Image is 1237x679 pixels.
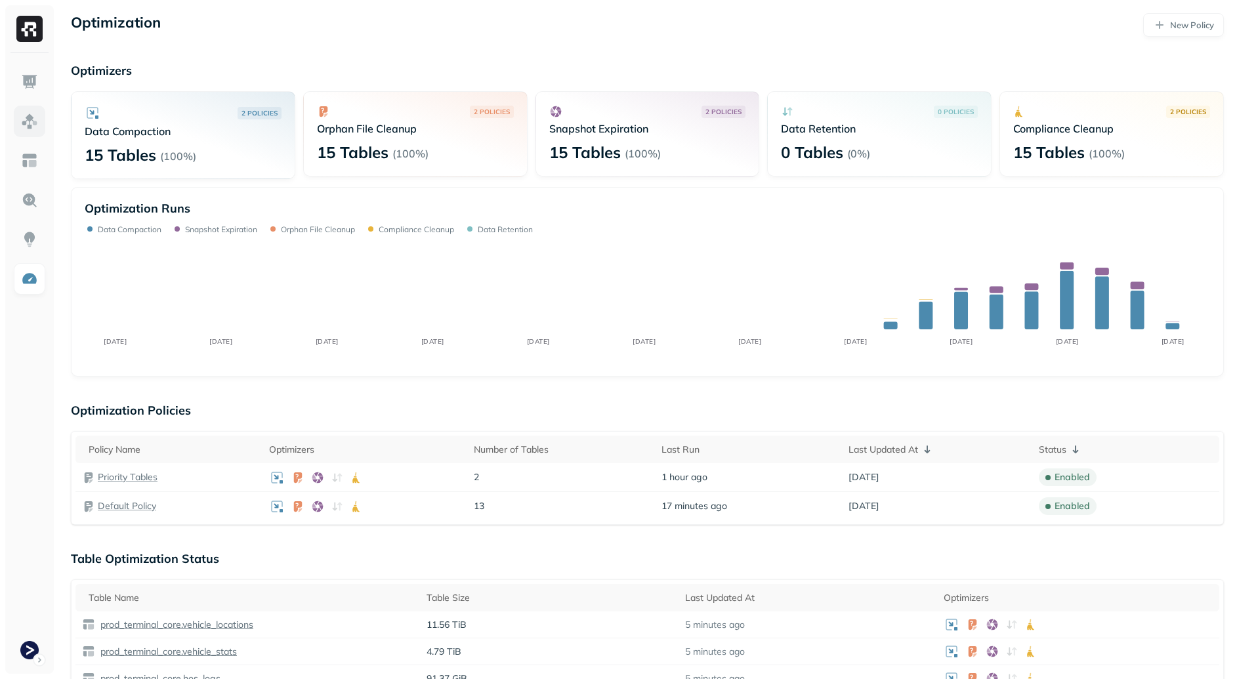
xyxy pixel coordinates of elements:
[1089,147,1125,160] p: ( 100% )
[847,147,870,160] p: ( 0% )
[1143,13,1224,37] a: New Policy
[185,224,257,234] p: Snapshot Expiration
[950,337,973,346] tspan: [DATE]
[281,224,355,234] p: Orphan File Cleanup
[98,224,161,234] p: Data Compaction
[1162,337,1185,346] tspan: [DATE]
[1055,471,1090,484] p: enabled
[474,500,648,512] p: 13
[20,641,39,659] img: Terminal
[685,619,745,631] p: 5 minutes ago
[427,619,672,631] p: 11.56 TiB
[474,443,648,456] div: Number of Tables
[98,471,157,484] a: Priority Tables
[160,150,196,163] p: ( 100% )
[421,337,444,346] tspan: [DATE]
[1170,107,1206,117] p: 2 POLICIES
[661,443,835,456] div: Last Run
[478,224,533,234] p: Data Retention
[98,646,237,658] p: prod_terminal_core.vehicle_stats
[16,16,43,42] img: Ryft
[849,471,879,484] span: [DATE]
[427,592,672,604] div: Table Size
[549,122,746,135] p: Snapshot Expiration
[71,551,1224,566] p: Table Optimization Status
[317,142,388,163] p: 15 Tables
[89,443,256,456] div: Policy Name
[661,471,707,484] span: 1 hour ago
[944,592,1213,604] div: Optimizers
[1039,442,1213,457] div: Status
[527,337,550,346] tspan: [DATE]
[71,403,1224,418] p: Optimization Policies
[427,646,672,658] p: 4.79 TiB
[21,152,38,169] img: Asset Explorer
[781,142,843,163] p: 0 Tables
[738,337,761,346] tspan: [DATE]
[98,619,253,631] p: prod_terminal_core.vehicle_locations
[104,337,127,346] tspan: [DATE]
[1013,122,1210,135] p: Compliance Cleanup
[392,147,429,160] p: ( 100% )
[82,645,95,658] img: table
[938,107,974,117] p: 0 POLICIES
[705,107,742,117] p: 2 POLICIES
[1170,19,1214,31] p: New Policy
[98,500,156,512] a: Default Policy
[21,231,38,248] img: Insights
[316,337,339,346] tspan: [DATE]
[95,646,237,658] a: prod_terminal_core.vehicle_stats
[82,618,95,631] img: table
[269,443,461,456] div: Optimizers
[685,592,931,604] div: Last Updated At
[21,192,38,209] img: Query Explorer
[317,122,514,135] p: Orphan File Cleanup
[1055,500,1090,512] p: enabled
[781,122,978,135] p: Data Retention
[549,142,621,163] p: 15 Tables
[849,500,879,512] span: [DATE]
[241,108,278,118] p: 2 POLICIES
[844,337,867,346] tspan: [DATE]
[71,13,161,37] p: Optimization
[209,337,232,346] tspan: [DATE]
[85,144,156,165] p: 15 Tables
[89,592,413,604] div: Table Name
[21,113,38,130] img: Assets
[71,63,1224,78] p: Optimizers
[685,646,745,658] p: 5 minutes ago
[633,337,656,346] tspan: [DATE]
[21,270,38,287] img: Optimization
[661,500,727,512] span: 17 minutes ago
[85,125,282,138] p: Data Compaction
[21,73,38,91] img: Dashboard
[379,224,454,234] p: Compliance Cleanup
[95,619,253,631] a: prod_terminal_core.vehicle_locations
[1056,337,1079,346] tspan: [DATE]
[625,147,661,160] p: ( 100% )
[474,471,648,484] p: 2
[474,107,510,117] p: 2 POLICIES
[849,442,1025,457] div: Last Updated At
[85,201,190,216] p: Optimization Runs
[1013,142,1085,163] p: 15 Tables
